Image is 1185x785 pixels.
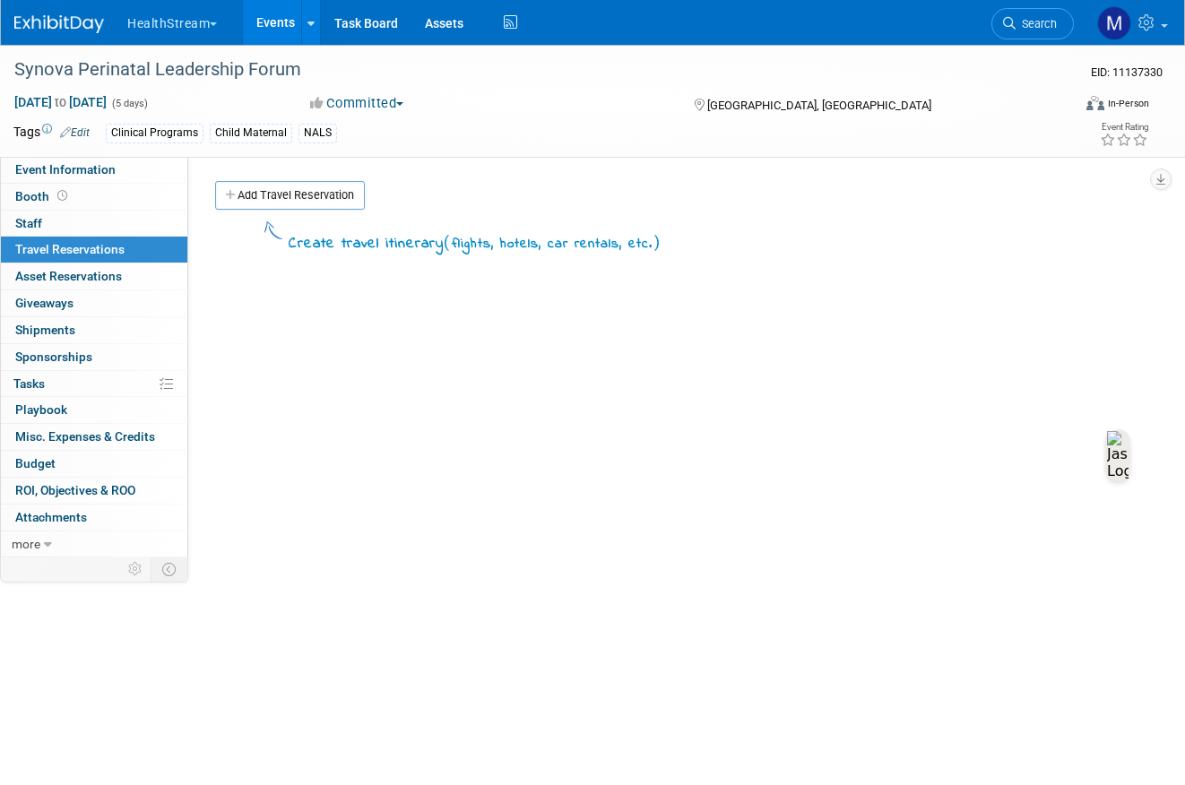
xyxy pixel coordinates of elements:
[52,95,69,109] span: to
[707,99,931,112] span: [GEOGRAPHIC_DATA], [GEOGRAPHIC_DATA]
[982,93,1149,120] div: Event Format
[13,123,90,143] td: Tags
[304,94,411,113] button: Committed
[15,269,122,283] span: Asset Reservations
[1,211,187,237] a: Staff
[15,510,87,524] span: Attachments
[1100,123,1148,132] div: Event Rating
[15,242,125,256] span: Travel Reservations
[8,54,1052,86] div: Synova Perinatal Leadership Forum
[13,376,45,391] span: Tasks
[15,323,75,337] span: Shipments
[15,456,56,470] span: Budget
[54,189,71,203] span: Booth not reserved yet
[1,424,187,450] a: Misc. Expenses & Credits
[15,402,67,417] span: Playbook
[1,184,187,210] a: Booth
[215,181,365,210] a: Add Travel Reservation
[15,216,42,230] span: Staff
[298,124,337,142] div: NALS
[210,124,292,142] div: Child Maternal
[14,15,104,33] img: ExhibitDay
[1,371,187,397] a: Tasks
[15,162,116,177] span: Event Information
[1,263,187,289] a: Asset Reservations
[1,478,187,504] a: ROI, Objectives & ROO
[120,557,151,581] td: Personalize Event Tab Strip
[1,531,187,557] a: more
[15,483,135,497] span: ROI, Objectives & ROO
[991,8,1074,39] a: Search
[15,189,71,203] span: Booth
[1107,97,1149,110] div: In-Person
[15,296,74,310] span: Giveaways
[452,234,653,254] span: flights, hotels, car rentals, etc.
[1,451,187,477] a: Budget
[1,290,187,316] a: Giveaways
[1,397,187,423] a: Playbook
[1091,65,1163,79] span: Event ID: 11137330
[289,231,661,255] div: Create travel itinerary
[106,124,203,142] div: Clinical Programs
[1,317,187,343] a: Shipments
[15,349,92,364] span: Sponsorships
[444,233,452,251] span: (
[1086,96,1104,110] img: Format-Inperson.png
[12,537,40,551] span: more
[1,157,187,183] a: Event Information
[60,126,90,139] a: Edit
[1016,17,1057,30] span: Search
[1,344,187,370] a: Sponsorships
[1097,6,1131,40] img: Maya Storry
[1,505,187,531] a: Attachments
[13,94,108,110] span: [DATE] [DATE]
[110,98,148,109] span: (5 days)
[151,557,188,581] td: Toggle Event Tabs
[15,429,155,444] span: Misc. Expenses & Credits
[1,237,187,263] a: Travel Reservations
[653,233,661,251] span: )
